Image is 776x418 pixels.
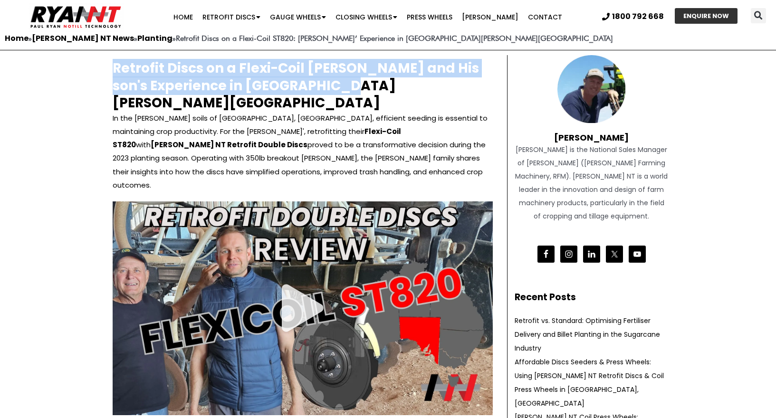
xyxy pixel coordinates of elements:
[515,143,669,223] div: [PERSON_NAME] is the National Sales Manager of [PERSON_NAME] ([PERSON_NAME] Farming Machinery, RF...
[457,8,523,27] a: [PERSON_NAME]
[675,8,738,24] a: ENQUIRE NOW
[169,8,198,27] a: Home
[402,8,457,27] a: Press Wheels
[151,8,585,27] nav: Menu
[683,13,729,19] span: ENQUIRE NOW
[602,13,664,20] a: 1800 792 668
[265,8,331,27] a: Gauge Wheels
[198,8,265,27] a: Retrofit Discs
[751,8,766,23] div: Search
[176,34,613,43] strong: Retrofit Discs on a Flexi-Coil ST820: [PERSON_NAME]’ Experience in [GEOGRAPHIC_DATA][PERSON_NAME]...
[113,60,493,112] h2: Retrofit Discs on a Flexi-Coil [PERSON_NAME] and His son's Experience in [GEOGRAPHIC_DATA][PERSON...
[515,316,660,353] a: Retrofit vs. Standard: Optimising Fertiliser Delivery and Billet Planting in the Sugarcane Industry
[523,8,567,27] a: Contact
[5,33,29,44] a: Home
[137,33,172,44] a: Planting
[151,140,307,150] strong: [PERSON_NAME] NT Retrofit Double Discs
[5,34,613,43] span: » » »
[515,291,669,304] h2: Recent Posts
[515,357,664,408] a: Affordable Discs Seeders & Press Wheels: Using [PERSON_NAME] NT Retrofit Discs & Coil Press Wheel...
[331,8,402,27] a: Closing Wheels
[113,112,493,191] p: In the [PERSON_NAME] soils of [GEOGRAPHIC_DATA], [GEOGRAPHIC_DATA], efficient seeding is essentia...
[32,33,134,44] a: [PERSON_NAME] NT News
[612,13,664,20] span: 1800 792 668
[29,2,124,32] img: Ryan NT logo
[515,123,669,143] h4: [PERSON_NAME]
